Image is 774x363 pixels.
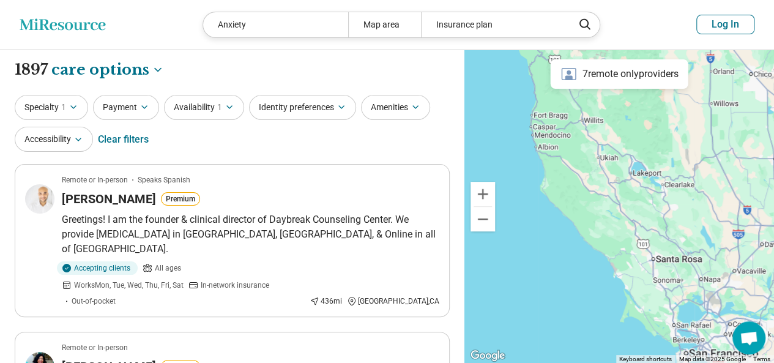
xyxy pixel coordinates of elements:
[98,125,149,154] div: Clear filters
[348,12,421,37] div: Map area
[249,95,356,120] button: Identity preferences
[732,321,765,354] div: Open chat
[551,59,688,89] div: 7 remote only providers
[679,356,746,362] span: Map data ©2025 Google
[15,127,93,152] button: Accessibility
[471,207,495,231] button: Zoom out
[62,342,128,353] p: Remote or In-person
[15,59,164,80] h1: 1897
[62,174,128,185] p: Remote or In-person
[753,356,770,362] a: Terms (opens in new tab)
[421,12,566,37] div: Insurance plan
[217,101,222,114] span: 1
[310,296,342,307] div: 436 mi
[93,95,159,120] button: Payment
[15,95,88,120] button: Specialty1
[72,296,116,307] span: Out-of-pocket
[74,280,184,291] span: Works Mon, Tue, Wed, Thu, Fri, Sat
[203,12,348,37] div: Anxiety
[57,261,138,275] div: Accepting clients
[155,263,181,274] span: All ages
[51,59,149,80] span: care options
[696,15,754,34] button: Log In
[62,190,156,208] h3: [PERSON_NAME]
[347,296,439,307] div: [GEOGRAPHIC_DATA] , CA
[51,59,164,80] button: Care options
[201,280,269,291] span: In-network insurance
[164,95,244,120] button: Availability1
[61,101,66,114] span: 1
[138,174,190,185] span: Speaks Spanish
[361,95,430,120] button: Amenities
[62,212,439,256] p: Greetings! I am the founder & clinical director of Daybreak Counseling Center. We provide [MEDICA...
[161,192,200,206] button: Premium
[471,182,495,206] button: Zoom in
